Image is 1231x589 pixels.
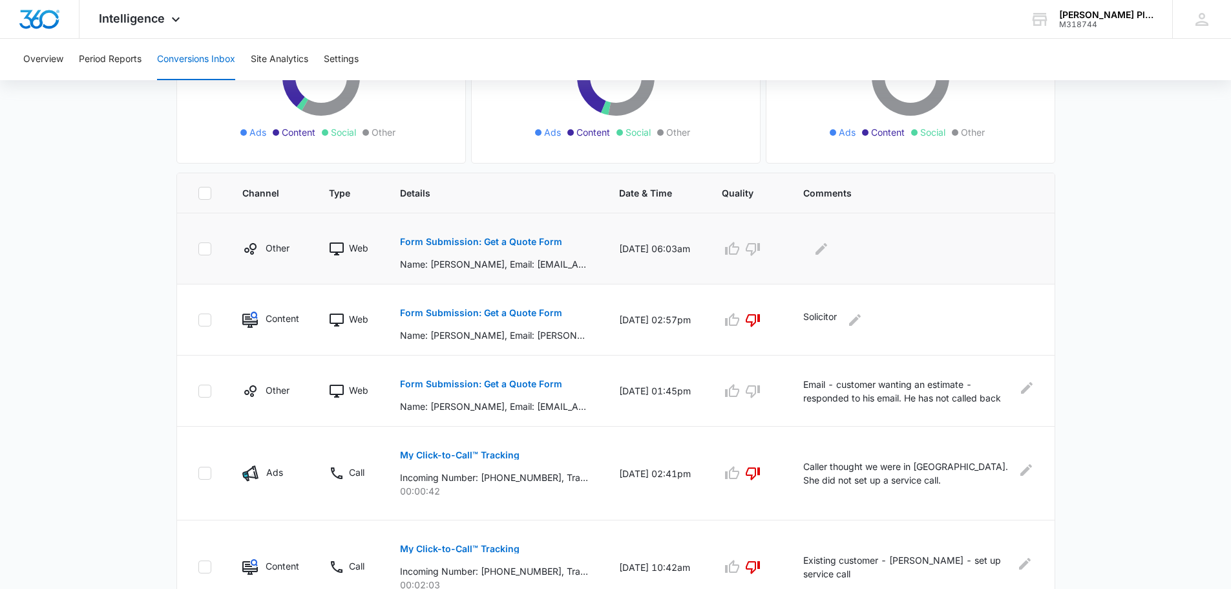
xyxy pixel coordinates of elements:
[266,466,283,479] p: Ads
[400,186,569,200] span: Details
[604,284,706,356] td: [DATE] 02:57pm
[400,544,520,553] p: My Click-to-Call™ Tracking
[803,310,837,330] p: Solicitor
[251,39,308,80] button: Site Analytics
[249,125,266,139] span: Ads
[544,125,561,139] span: Ads
[400,400,588,413] p: Name: [PERSON_NAME], Email: [EMAIL_ADDRESS][DOMAIN_NAME], Phone: [PHONE_NUMBER], Address: [STREET...
[400,257,588,271] p: Name: [PERSON_NAME], Email: [EMAIL_ADDRESS][DOMAIN_NAME], Phone: [PHONE_NUMBER], Address: [STREET...
[722,186,753,200] span: Quality
[400,451,520,460] p: My Click-to-Call™ Tracking
[349,466,364,479] p: Call
[400,308,562,317] p: Form Submission: Get a Quote Form
[576,125,610,139] span: Content
[619,186,672,200] span: Date & Time
[99,12,165,25] span: Intelligence
[400,226,562,257] button: Form Submission: Get a Quote Form
[266,559,299,573] p: Content
[811,239,832,259] button: Edit Comments
[1019,460,1033,480] button: Edit Comments
[400,471,588,484] p: Incoming Number: [PHONE_NUMBER], Tracking Number: [PHONE_NUMBER], Ring To: [PHONE_NUMBER], Caller...
[349,312,368,326] p: Web
[400,533,520,564] button: My Click-to-Call™ Tracking
[626,125,651,139] span: Social
[803,378,1012,405] p: Email - customer wanting an estimate - responded to his email. He has not called back
[1016,553,1034,574] button: Edit Comments
[400,328,588,342] p: Name: [PERSON_NAME], Email: [PERSON_NAME][EMAIL_ADDRESS][DOMAIN_NAME], Phone: [PHONE_NUMBER], Add...
[349,241,368,255] p: Web
[400,380,562,389] p: Form Submission: Get a Quote Form
[266,241,289,255] p: Other
[871,125,905,139] span: Content
[282,125,315,139] span: Content
[400,564,588,578] p: Incoming Number: [PHONE_NUMBER], Tracking Number: [PHONE_NUMBER], Ring To: [PHONE_NUMBER], Caller...
[1059,20,1153,29] div: account id
[961,125,985,139] span: Other
[803,460,1011,487] p: Caller thought we were in [GEOGRAPHIC_DATA]. She did not set up a service call.
[266,383,289,397] p: Other
[266,312,299,325] p: Content
[242,186,280,200] span: Channel
[604,356,706,427] td: [DATE] 01:45pm
[329,186,350,200] span: Type
[666,125,690,139] span: Other
[349,559,364,573] p: Call
[372,125,395,139] span: Other
[839,125,856,139] span: Ads
[604,213,706,284] td: [DATE] 06:03am
[845,310,865,330] button: Edit Comments
[920,125,945,139] span: Social
[331,125,356,139] span: Social
[803,186,1015,200] span: Comments
[1020,378,1034,398] button: Edit Comments
[1059,10,1153,20] div: account name
[400,237,562,246] p: Form Submission: Get a Quote Form
[604,427,706,520] td: [DATE] 02:41pm
[23,39,63,80] button: Overview
[157,39,235,80] button: Conversions Inbox
[79,39,142,80] button: Period Reports
[400,440,520,471] button: My Click-to-Call™ Tracking
[400,297,562,328] button: Form Submission: Get a Quote Form
[349,383,368,397] p: Web
[400,484,588,498] p: 00:00:42
[803,553,1007,581] p: Existing customer - [PERSON_NAME] - set up service call
[400,369,562,400] button: Form Submission: Get a Quote Form
[324,39,359,80] button: Settings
